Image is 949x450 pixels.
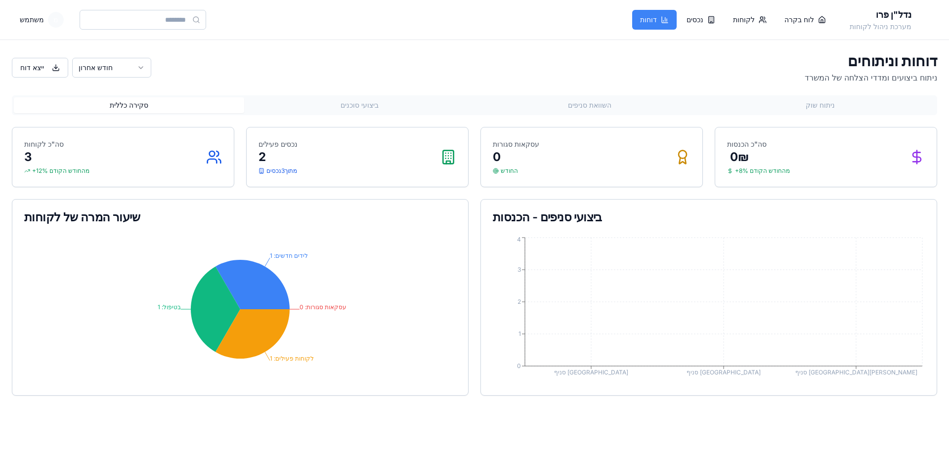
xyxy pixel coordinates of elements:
[20,15,44,25] span: משתמש
[850,22,911,32] p: מערכת ניהול לקוחות
[776,10,834,30] button: לוח בקרה
[632,10,677,30] button: דוחות
[493,149,539,165] p: 0
[493,167,539,175] p: החודש
[727,149,790,165] p: ‏0 ‏₪
[733,15,755,25] span: לקוחות
[727,139,790,149] p: סה"כ הכנסות
[554,368,628,376] tspan: סניף [GEOGRAPHIC_DATA]
[727,167,790,175] p: +8% מהחודש הקודם
[24,149,89,165] p: 3
[244,97,474,113] button: ביצועי סוכנים
[517,236,521,243] tspan: 4
[474,97,705,113] button: השוואת סניפים
[784,15,814,25] span: לוח בקרה
[687,15,703,25] span: נכסים
[493,139,539,149] p: עסקאות סגורות
[640,15,657,25] span: דוחות
[300,303,346,311] tspan: עסקאות סגורות: 0
[12,10,72,30] button: ממשתמש
[805,72,937,83] p: ניתוח ביצועים ומדדי הצלחה של המשרד
[158,303,181,311] tspan: בטיפול: 1
[679,10,723,30] button: נכסים
[493,211,925,223] div: ביצועי סניפים - הכנסות
[24,139,89,149] p: סה"כ לקוחות
[270,252,308,259] tspan: לידים חדשים: 1
[850,8,911,22] h2: נדל"ן פרו
[12,58,68,78] button: ייצא דוח
[805,52,937,70] h1: דוחות וניתוחים
[725,10,775,30] button: לקוחות
[48,12,64,28] span: מ
[518,266,521,273] tspan: 3
[687,368,761,376] tspan: סניף [GEOGRAPHIC_DATA]
[24,211,456,223] div: שיעור המרה של לקוחות
[259,139,298,149] p: נכסים פעילים
[518,330,521,337] tspan: 1
[24,167,89,175] p: +12% מהחודש הקודם
[14,97,244,113] button: סקירה כללית
[705,97,935,113] button: ניתוח שוק
[795,368,917,376] tspan: סניף [GEOGRAPHIC_DATA][PERSON_NAME]
[518,298,521,305] tspan: 2
[259,149,298,165] p: 2
[517,362,521,369] tspan: 0
[259,167,298,175] p: מתוך 3 נכסים
[270,355,314,362] tspan: לקוחות פעילים: 1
